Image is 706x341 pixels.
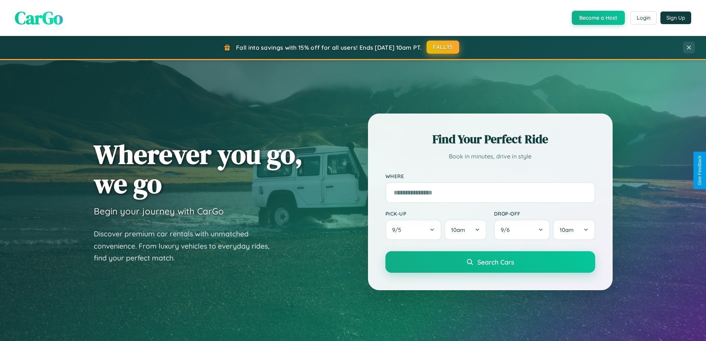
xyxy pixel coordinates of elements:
[94,206,224,217] h3: Begin your journey with CarGo
[494,210,595,217] label: Drop-off
[560,226,574,233] span: 10am
[94,228,279,264] p: Discover premium car rentals with unmatched convenience. From luxury vehicles to everyday rides, ...
[392,226,405,233] span: 9 / 5
[15,6,63,30] span: CarGo
[477,258,514,266] span: Search Cars
[501,226,513,233] span: 9 / 6
[385,131,595,147] h2: Find Your Perfect Ride
[630,11,657,24] button: Login
[444,220,486,240] button: 10am
[385,251,595,273] button: Search Cars
[697,155,702,186] div: Give Feedback
[427,40,459,54] button: FALL15
[660,12,691,24] button: Sign Up
[553,220,595,240] button: 10am
[572,11,625,25] button: Become a Host
[494,220,550,240] button: 9/6
[385,210,487,217] label: Pick-up
[451,226,465,233] span: 10am
[385,151,595,162] p: Book in minutes, drive in style
[385,173,595,179] label: Where
[385,220,442,240] button: 9/5
[236,44,422,51] span: Fall into savings with 15% off for all users! Ends [DATE] 10am PT.
[94,140,303,198] h1: Wherever you go, we go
